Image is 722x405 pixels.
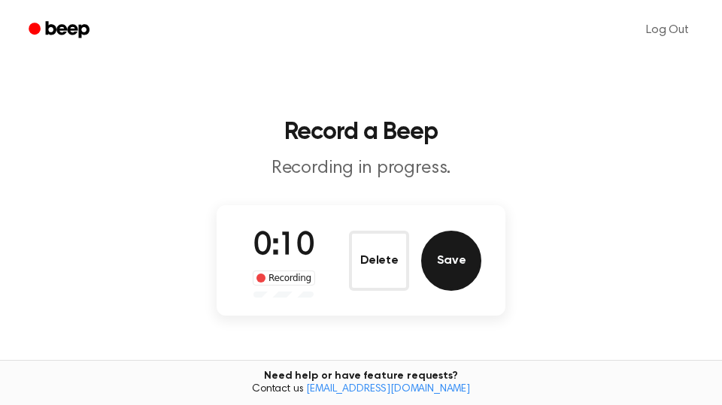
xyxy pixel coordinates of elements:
[18,16,103,45] a: Beep
[253,231,314,262] span: 0:10
[421,231,481,291] button: Save Audio Record
[306,384,470,394] a: [EMAIL_ADDRESS][DOMAIN_NAME]
[349,231,409,291] button: Delete Audio Record
[631,12,704,48] a: Log Out
[18,120,704,144] h1: Record a Beep
[9,383,713,397] span: Contact us
[253,271,315,286] div: Recording
[72,156,650,181] p: Recording in progress.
